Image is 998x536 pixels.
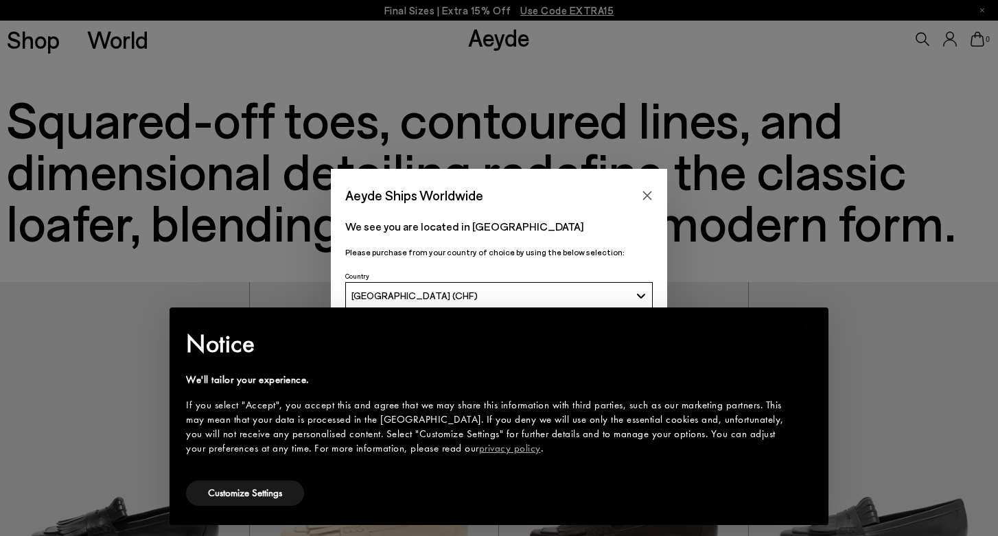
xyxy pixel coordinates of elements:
span: × [802,317,811,338]
span: Aeyde Ships Worldwide [345,183,483,207]
button: Customize Settings [186,480,304,506]
span: [GEOGRAPHIC_DATA] (CHF) [351,290,478,301]
div: We'll tailor your experience. [186,373,790,387]
h2: Notice [186,326,790,362]
span: Country [345,272,369,280]
a: privacy policy [479,441,541,455]
div: If you select "Accept", you accept this and agree that we may share this information with third p... [186,398,790,456]
p: Please purchase from your country of choice by using the below selection: [345,246,653,259]
button: Close [637,185,658,206]
button: Close this notice [790,312,823,345]
p: We see you are located in [GEOGRAPHIC_DATA] [345,218,653,235]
